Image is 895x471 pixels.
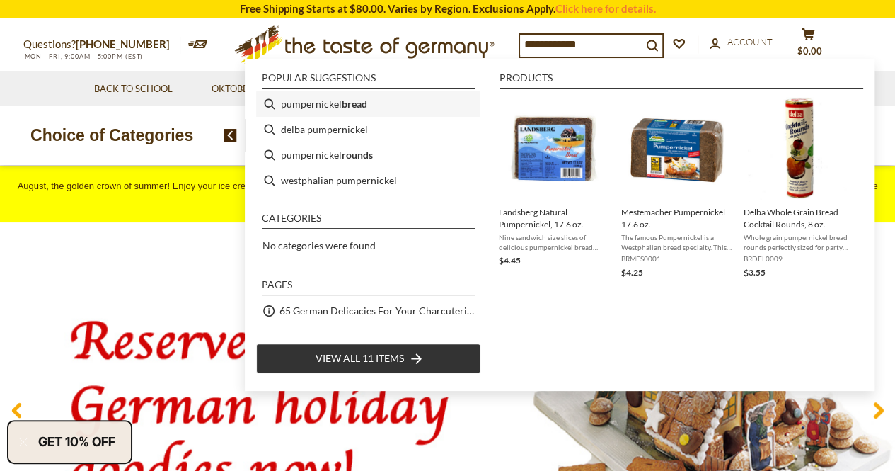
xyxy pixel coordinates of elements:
[23,52,144,60] span: MON - FRI, 9:00AM - 5:00PM (EST)
[727,36,773,47] span: Account
[316,351,404,366] span: View all 11 items
[744,267,766,278] span: $3.55
[262,73,475,89] li: Popular suggestions
[499,232,610,252] span: Nine sandwich size slices of delicious pumpernickel bread slowly baked and vaccum-packed for fres...
[744,254,855,263] span: BRDEL0009
[555,2,656,15] a: Click here for details.
[256,91,480,117] li: pumpernickel bread
[499,255,521,266] span: $4.45
[94,81,173,97] a: Back to School
[744,206,855,230] span: Delba Whole Grain Bread Cocktail Rounds, 8 oz.
[279,302,475,319] a: 65 German Delicacies For Your Charcuterie Board
[621,254,732,263] span: BRMES0001
[710,35,773,50] a: Account
[616,91,738,285] li: Mestemacher Pumpernickel 17.6 oz.
[224,129,237,142] img: previous arrow
[262,213,475,229] li: Categories
[76,38,170,50] a: [PHONE_NUMBER]
[499,97,610,280] a: Landsberg Natural PumpenickelLandsberg Natural Pumpernickel, 17.6 oz.Nine sandwich size slices of...
[256,168,480,193] li: westphalian pumpernickel
[621,267,643,278] span: $4.25
[493,91,616,285] li: Landsberg Natural Pumpernickel, 17.6 oz.
[256,298,480,324] li: 65 German Delicacies For Your Charcuterie Board
[621,97,732,280] a: Mestemacher PumpernickelMestemacher Pumpernickel 17.6 oz.The famous Pumpernickel is a Westphalian...
[342,96,367,112] b: bread
[621,206,732,230] span: Mestemacher Pumpernickel 17.6 oz.
[342,147,373,163] b: rounds
[738,91,860,285] li: Delba Whole Grain Bread Cocktail Rounds, 8 oz.
[256,344,480,373] li: View all 11 items
[797,45,822,57] span: $0.00
[245,59,874,391] div: Instant Search Results
[744,97,855,280] a: Delba Whole Grain Bread Cocktail Rounds, 8 oz.Whole grain pumpernickel bread rounds perfectly siz...
[18,181,878,209] span: August, the golden crown of summer! Enjoy your ice cream on a sun-drenched afternoon with unique ...
[503,97,606,200] img: Landsberg Natural Pumpenickel
[256,142,480,168] li: pumpernickel rounds
[262,239,376,251] span: No categories were found
[621,232,732,252] span: The famous Pumpernickel is a Westphalian bread specialty. This highly nutritious bread consists o...
[23,35,180,54] p: Questions?
[262,280,475,295] li: Pages
[499,206,610,230] span: Landsberg Natural Pumpernickel, 17.6 oz.
[212,81,284,97] a: Oktoberfest
[744,232,855,252] span: Whole grain pumpernickel bread rounds perfectly sized for party hors d'oeuvres! Just add canned f...
[625,97,728,200] img: Mestemacher Pumpernickel
[787,28,830,63] button: $0.00
[500,73,863,89] li: Products
[256,117,480,142] li: delba pumpernickel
